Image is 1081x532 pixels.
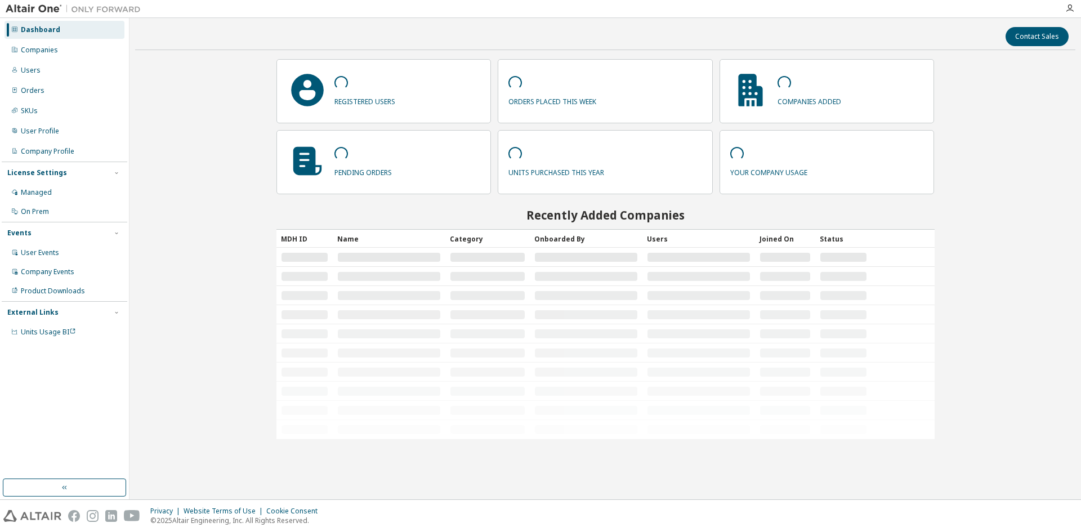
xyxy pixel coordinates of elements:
[21,66,41,75] div: Users
[334,93,395,106] p: registered users
[21,86,44,95] div: Orders
[21,188,52,197] div: Managed
[150,507,184,516] div: Privacy
[21,127,59,136] div: User Profile
[730,164,807,177] p: your company usage
[7,308,59,317] div: External Links
[21,327,76,337] span: Units Usage BI
[21,106,38,115] div: SKUs
[21,248,59,257] div: User Events
[760,230,811,248] div: Joined On
[150,516,324,525] p: © 2025 Altair Engineering, Inc. All Rights Reserved.
[21,207,49,216] div: On Prem
[276,208,935,222] h2: Recently Added Companies
[647,230,751,248] div: Users
[534,230,638,248] div: Onboarded By
[124,510,140,522] img: youtube.svg
[778,93,841,106] p: companies added
[21,287,85,296] div: Product Downloads
[820,230,867,248] div: Status
[3,510,61,522] img: altair_logo.svg
[508,93,596,106] p: orders placed this week
[266,507,324,516] div: Cookie Consent
[184,507,266,516] div: Website Terms of Use
[6,3,146,15] img: Altair One
[334,164,392,177] p: pending orders
[68,510,80,522] img: facebook.svg
[7,229,32,238] div: Events
[21,147,74,156] div: Company Profile
[337,230,441,248] div: Name
[450,230,525,248] div: Category
[105,510,117,522] img: linkedin.svg
[87,510,99,522] img: instagram.svg
[21,46,58,55] div: Companies
[508,164,604,177] p: units purchased this year
[21,25,60,34] div: Dashboard
[21,267,74,276] div: Company Events
[281,230,328,248] div: MDH ID
[1006,27,1069,46] button: Contact Sales
[7,168,67,177] div: License Settings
